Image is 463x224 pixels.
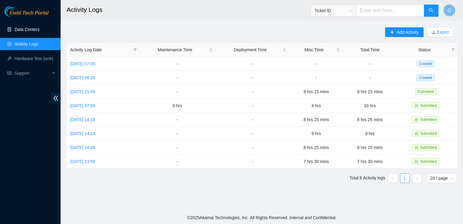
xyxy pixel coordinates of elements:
button: downloadExport [427,27,454,37]
td: - [343,71,397,85]
span: download [431,30,436,35]
li: Next Page [412,173,422,183]
span: search [429,8,434,14]
td: 7 hrs 30 mins [343,154,397,168]
button: search [424,5,438,17]
span: lock [415,160,418,163]
span: Created [417,60,435,67]
span: G [448,7,451,14]
span: Ticket ID [315,6,353,15]
span: filter [450,45,456,54]
td: - [216,154,290,168]
span: lock [415,118,418,121]
td: - [139,141,216,154]
a: Export [436,30,449,35]
span: double-left [51,93,61,104]
div: Page Size [427,173,457,183]
td: - [139,127,216,141]
span: plus [390,30,394,35]
span: Status [400,46,449,53]
span: lock [415,104,418,107]
td: - [343,57,397,71]
span: Field Tech Portal [10,10,48,16]
a: Hardware Test (isok) [15,56,53,61]
td: - [216,127,290,141]
span: Submitted [415,88,436,95]
li: Previous Page [388,173,398,183]
td: 9 hrs [289,127,343,141]
button: G [443,4,455,16]
span: Submitted [420,117,437,122]
td: - [139,154,216,168]
a: [DATE] 07:05 [70,61,95,66]
td: - [139,113,216,127]
td: - [216,99,290,113]
button: left [388,173,398,183]
a: [DATE] 08:35 [70,75,95,80]
span: right [415,177,419,180]
td: - [216,85,290,99]
td: - [139,85,216,99]
span: Add Activity [397,29,418,36]
li: 1 [400,173,410,183]
span: Submitted [420,145,437,150]
td: 9 hrs 15 mins [289,85,343,99]
footer: © 2025 Akamai Technologies, Inc. All Rights Reserved. Internal and Confidential. [61,211,463,224]
a: [DATE] 07:00 [70,103,95,108]
td: - [216,57,290,71]
a: [DATE] 14:13 [70,131,95,136]
span: Submitted [420,131,437,136]
td: - [139,57,216,71]
span: read [7,71,12,75]
td: 10 hrs [343,99,397,113]
span: Submitted [420,159,437,164]
input: Enter text here... [356,5,424,17]
td: 4 hrs [289,99,343,113]
td: - [289,57,343,71]
td: 7 hrs 30 mins [289,154,343,168]
td: - [216,71,290,85]
span: Created [417,74,435,81]
td: 6 hrs [139,99,216,113]
td: 9 hrs [343,127,397,141]
li: Total 8 Activity logs [349,173,385,183]
img: Akamai Technologies [5,6,31,17]
td: 9 hrs 15 mins [343,85,397,99]
td: 8 hrs 25 mins [289,113,343,127]
span: filter [133,48,137,52]
a: 1 [400,174,409,183]
td: - [289,71,343,85]
a: [DATE] 14:19 [70,117,95,122]
a: [DATE] 14:08 [70,145,95,150]
td: - [139,71,216,85]
span: lock [415,132,418,135]
td: - [216,113,290,127]
span: left [391,177,395,180]
span: filter [132,45,138,54]
a: [DATE] 15:09 [70,89,95,94]
span: 20 / page [430,174,453,183]
td: - [216,141,290,154]
td: 8 hrs 25 mins [343,113,397,127]
td: 8 hrs 25 mins [289,141,343,154]
span: Support [15,67,50,79]
span: filter [451,48,455,52]
span: Submitted [420,104,437,108]
button: plusAdd Activity [385,27,423,37]
a: Akamai TechnologiesField Tech Portal [5,11,48,19]
span: Activity Log Date [70,46,131,53]
span: lock [415,146,418,149]
td: 8 hrs 25 mins [343,141,397,154]
button: right [412,173,422,183]
a: Activity Logs [15,42,38,46]
a: [DATE] 13:56 [70,159,95,164]
a: Data Centers [15,27,39,32]
th: Total Time [343,43,397,57]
